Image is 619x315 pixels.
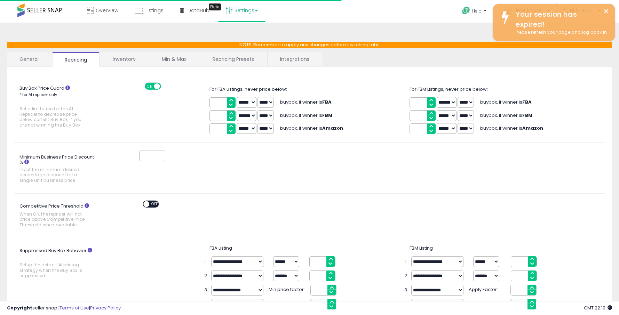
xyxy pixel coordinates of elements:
label: Buy Box Price Guard [14,83,104,131]
strong: Copyright [7,305,32,311]
a: Repricing Presets [200,52,267,66]
i: Get Help [462,6,470,15]
span: Setup the default AI pricing strategy when the Buy Box is suppressed [19,262,87,278]
div: Please refresh your page and log back in [510,29,610,36]
span: 1 [204,258,208,265]
span: When ON, the repricer will not price above Competitive Price Threshold when available [19,211,87,227]
span: For FBM Listings, never price below: [410,86,488,92]
span: Min price factor: [269,285,307,293]
a: Privacy Policy [90,305,121,311]
small: * for AI repricer only [19,92,57,97]
span: Input the minimum desired percentage discount for a single unit business price. [19,167,87,183]
span: Set a limitation for the AI Repricer to decrease price below current Buy Box, if you are not winn... [19,106,87,128]
a: Help [457,1,493,23]
span: FBA Listing [209,245,232,251]
span: Min price factor: [269,299,307,307]
span: Help [472,8,482,14]
span: 1 [404,258,408,265]
a: Repricing [52,52,100,67]
label: Minimum Business Price Discount % [14,152,104,187]
span: FBM Listing [410,245,433,251]
span: ON [145,83,154,89]
span: buybox, if winner is [480,99,532,105]
div: Tooltip anchor [209,3,221,10]
b: FBM [522,112,532,119]
span: 2025-08-14 22:10 GMT [584,305,612,311]
div: seller snap | | [7,305,121,312]
button: × [603,7,609,16]
label: Competitive Price Threshold [14,201,104,231]
span: 2 [204,273,208,279]
span: buybox, if winner is [280,99,332,105]
b: Amazon [322,125,343,131]
span: 3 [204,287,208,293]
span: buybox, if winner is [480,112,532,119]
a: Min & Max [149,52,199,66]
span: buybox, if winner is [480,125,543,131]
a: General [7,52,51,66]
b: FBM [322,112,332,119]
span: 3 [404,287,408,293]
a: Inventory [100,52,148,66]
b: FBA [322,99,332,105]
span: OFF [160,83,171,89]
span: OFF [149,201,160,207]
div: Your session has expired! [510,9,610,29]
b: Amazon [522,125,543,131]
span: Listings [145,7,164,14]
a: Integrations [268,52,322,66]
span: Overview [96,7,118,14]
span: For FBA Listings, never price below: [209,86,287,92]
span: buybox, if winner is [280,112,332,119]
span: Min price factor: [469,299,507,307]
span: buybox, if winner is [280,125,343,131]
b: FBA [522,99,532,105]
a: Terms of Use [59,305,89,311]
span: Apply Factor: [469,285,507,293]
span: DataHub [188,7,209,14]
p: NOTE: Remember to apply any changes before switching tabs [7,42,612,48]
span: 2 [404,273,408,279]
label: Suppressed Buy Box Behavior [14,245,104,282]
